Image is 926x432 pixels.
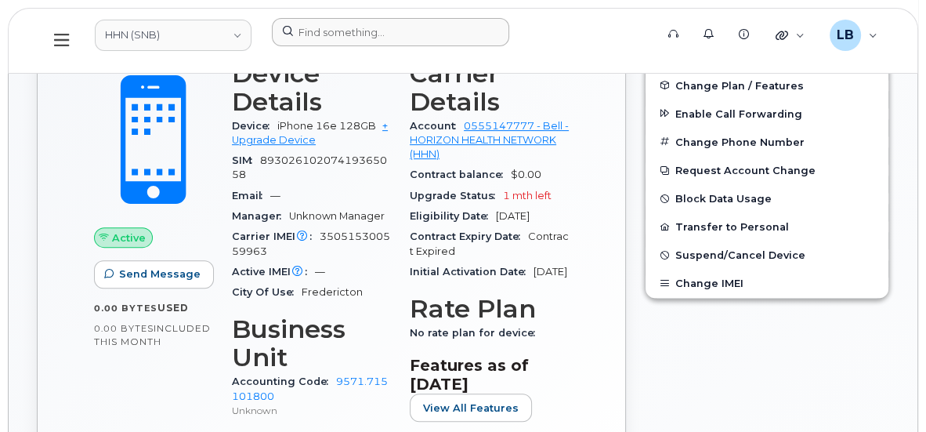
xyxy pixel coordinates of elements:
span: Carrier IMEI [232,231,320,242]
span: Eligibility Date [410,210,496,222]
button: Change IMEI [646,269,888,297]
h3: Business Unit [232,315,391,372]
a: 0555147777 - Bell - HORIZON HEALTH NETWORK (HHN) [410,120,569,161]
span: Device [232,120,277,132]
span: 0.00 Bytes [94,323,154,334]
button: Change Plan / Features [646,71,888,100]
span: Email [232,190,270,201]
button: Enable Call Forwarding [646,100,888,128]
span: Initial Activation Date [410,266,534,278]
span: 1 mth left [503,190,552,201]
button: View All Features [410,394,532,422]
button: Transfer to Personal [646,212,888,241]
span: Contract Expiry Date [410,231,528,242]
span: Contract balance [410,169,511,180]
h3: Rate Plan [410,295,569,323]
span: Active [112,231,146,245]
span: Send Message [119,267,201,281]
span: City Of Use [232,286,302,298]
a: + Upgrade Device [232,120,388,146]
span: iPhone 16e 128GB [277,120,376,132]
span: [DATE] [534,266,567,278]
span: [DATE] [496,210,530,222]
span: Enable Call Forwarding [675,107,802,119]
span: Active IMEI [232,266,315,278]
span: 89302610207419365058 [232,154,387,180]
span: Change Plan / Features [675,79,804,91]
span: SIM [232,154,260,166]
span: 350515300559963 [232,231,390,256]
input: Find something... [272,18,509,46]
span: included this month [94,322,211,348]
button: Change Phone Number [646,128,888,156]
span: LB [837,26,854,45]
h3: Carrier Details [410,60,569,116]
h3: Features as of [DATE] [410,356,569,394]
span: Accounting Code [232,376,336,387]
span: Account [410,120,464,132]
span: Unknown Manager [289,210,385,222]
span: Suspend/Cancel Device [675,249,805,261]
span: Upgrade Status [410,190,503,201]
span: — [315,266,325,278]
span: 0.00 Bytes [94,303,157,314]
span: Manager [232,210,289,222]
a: HHN (SNB) [95,20,251,51]
span: View All Features [423,401,519,416]
p: Unknown [232,404,391,417]
span: No rate plan for device [410,327,543,339]
h3: Device Details [232,60,391,116]
div: LeBlanc, Ben (SNB) [819,20,888,51]
button: Request Account Change [646,156,888,184]
a: 9571.715101800 [232,376,388,401]
button: Send Message [94,260,214,289]
button: Block Data Usage [646,184,888,212]
span: — [270,190,280,201]
div: Quicklinks [765,20,816,51]
span: Fredericton [302,286,363,298]
span: used [157,302,189,314]
button: Suspend/Cancel Device [646,241,888,269]
span: Contract Expired [410,231,569,256]
span: $0.00 [511,169,541,180]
